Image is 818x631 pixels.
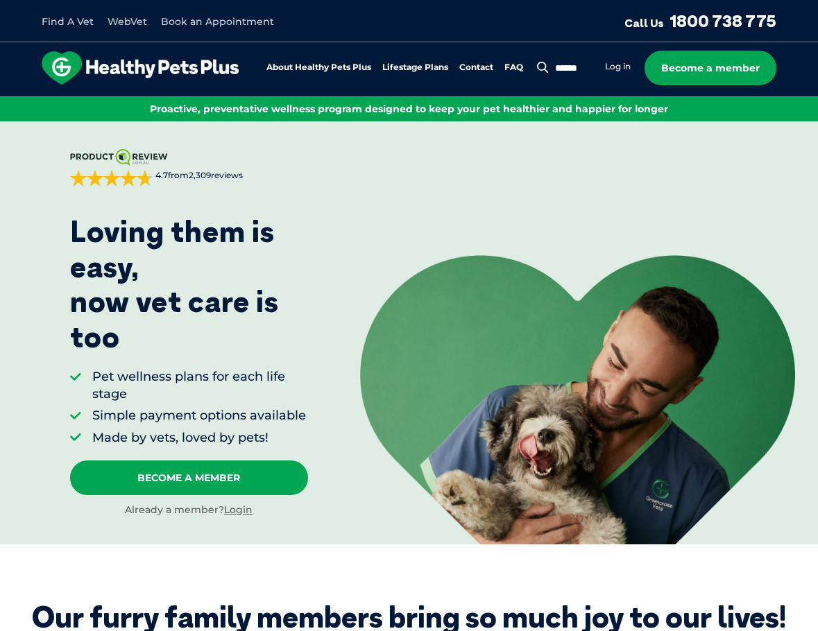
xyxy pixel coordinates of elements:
a: Log in [605,61,631,72]
img: <p>Loving them is easy, <br /> now vet care is too</p> [360,255,795,544]
a: About Healthy Pets Plus [266,63,371,72]
a: Book an Appointment [161,15,274,28]
p: Loving them is easy, now vet care is too [70,214,308,354]
a: Become a member [645,51,776,85]
img: hpp-logo [42,51,239,85]
div: Already a member? [70,503,308,517]
a: FAQ [504,63,523,72]
span: Proactive, preventative wellness program designed to keep your pet healthier and happier for longer [150,103,668,115]
span: Call Us [624,16,664,30]
strong: 4.7 [155,170,168,180]
a: Lifestage Plans [382,63,448,72]
a: 4.7from2,309reviews [70,149,308,187]
li: Made by vets, loved by pets! [92,429,308,447]
span: 2,309 reviews [189,170,243,180]
li: Simple payment options available [92,407,308,424]
span: from [153,170,243,182]
a: Find A Vet [42,15,94,28]
a: Become A Member [70,460,308,495]
button: Search [534,60,552,74]
div: 4.7 out of 5 stars [70,170,153,187]
a: Call Us1800 738 775 [624,10,776,31]
a: WebVet [108,15,147,28]
a: Login [224,503,253,516]
a: Contact [459,63,493,72]
li: Pet wellness plans for each life stage [92,368,308,403]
